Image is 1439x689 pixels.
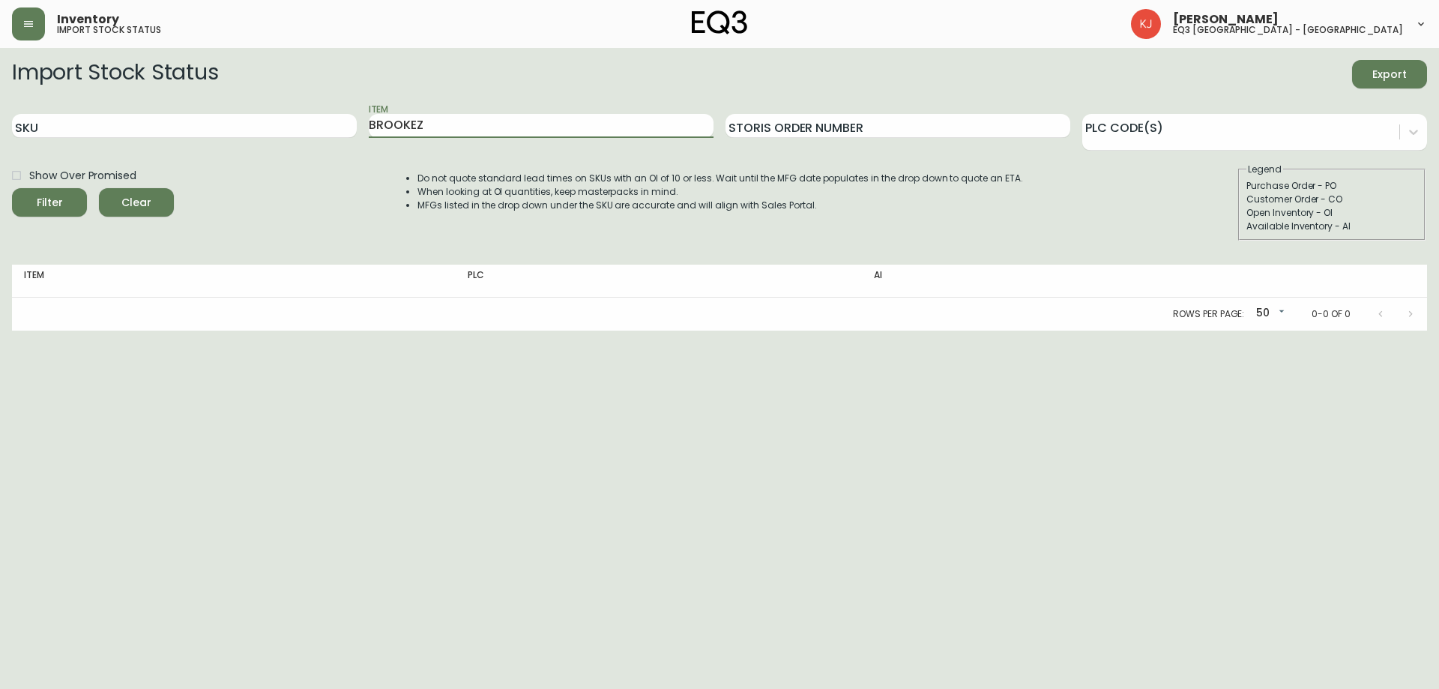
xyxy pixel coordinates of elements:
[99,188,174,217] button: Clear
[417,199,1023,212] li: MFGs listed in the drop down under the SKU are accurate and will align with Sales Portal.
[1173,13,1279,25] span: [PERSON_NAME]
[12,60,218,88] h2: Import Stock Status
[1131,9,1161,39] img: 24a625d34e264d2520941288c4a55f8e
[1246,179,1417,193] div: Purchase Order - PO
[1246,163,1283,176] legend: Legend
[57,13,119,25] span: Inventory
[1173,25,1403,34] h5: eq3 [GEOGRAPHIC_DATA] - [GEOGRAPHIC_DATA]
[1173,307,1244,321] p: Rows per page:
[29,168,136,184] span: Show Over Promised
[456,265,862,298] th: PLC
[1246,193,1417,206] div: Customer Order - CO
[1246,220,1417,233] div: Available Inventory - AI
[12,188,87,217] button: Filter
[1246,206,1417,220] div: Open Inventory - OI
[37,193,63,212] div: Filter
[692,10,747,34] img: logo
[12,265,456,298] th: Item
[1312,307,1351,321] p: 0-0 of 0
[417,172,1023,185] li: Do not quote standard lead times on SKUs with an OI of 10 or less. Wait until the MFG date popula...
[57,25,161,34] h5: import stock status
[111,193,162,212] span: Clear
[1352,60,1427,88] button: Export
[417,185,1023,199] li: When looking at OI quantities, keep masterpacks in mind.
[1364,65,1415,84] span: Export
[1250,301,1288,326] div: 50
[862,265,1186,298] th: AI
